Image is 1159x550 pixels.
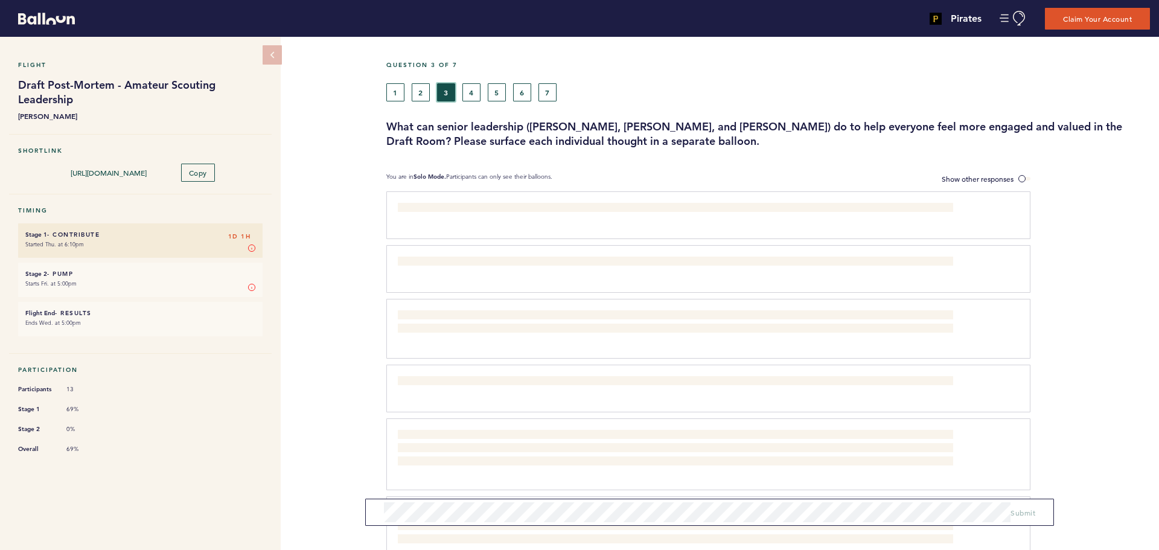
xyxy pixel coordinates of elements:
button: 6 [513,83,531,101]
h5: Participation [18,366,263,374]
span: Stage 1 [18,403,54,415]
span: Copy [189,168,207,177]
button: 2 [412,83,430,101]
b: [PERSON_NAME] [18,110,263,122]
span: Stage 2 [18,423,54,435]
span: Show other responses [942,174,1014,184]
h5: Question 3 of 7 [386,61,1150,69]
button: Manage Account [1000,11,1027,26]
h1: Draft Post-Mortem - Amateur Scouting Leadership [18,78,263,107]
button: 3 [437,83,455,101]
span: I feel that we are engaged. Having a voice, an opinion & being part of something bigger than ours... [398,377,811,387]
h6: - Pump [25,270,255,278]
h3: What can senior leadership ([PERSON_NAME], [PERSON_NAME], and [PERSON_NAME]) do to help everyone ... [386,120,1150,149]
p: You are in Participants can only see their balloons. [386,173,552,185]
button: Claim Your Account [1045,8,1150,30]
span: [DATE] head to head votes were done with national and regional supervisor in real time. Player A ... [398,258,846,267]
b: Solo Mode. [413,173,446,181]
span: Provide more time and opportunity for our staff to show their work. This goes outside and beyond ... [398,431,949,465]
a: Balloon [9,12,75,25]
span: Participants [18,383,54,395]
small: Stage 1 [25,231,47,238]
time: Starts Fri. at 5:00pm [25,280,77,287]
h4: Pirates [951,11,982,26]
span: Better leverage our Area Supervisors while in the Draft Room… our knowledge of a player’s signabi... [398,509,947,543]
small: Flight End [25,309,55,317]
button: 4 [462,83,481,101]
small: Stage 2 [25,270,47,278]
button: 7 [538,83,557,101]
span: 69% [66,445,103,453]
span: 69% [66,405,103,414]
span: 13 [66,385,103,394]
h5: Flight [18,61,263,69]
button: 1 [386,83,404,101]
button: 5 [488,83,506,101]
span: 1D 1H [228,231,251,243]
span: 0% [66,425,103,433]
button: Submit [1011,507,1035,519]
span: Overall [18,443,54,455]
h6: - Contribute [25,231,255,238]
h5: Timing [18,206,263,214]
span: Signability is the only thing that comes to mind here. Regional and area supervisors can provide ... [398,312,923,333]
time: Ends Wed. at 5:00pm [25,319,81,327]
h6: - Results [25,309,255,317]
svg: Balloon [18,13,75,25]
time: Started Thu. at 6:10pm [25,240,84,248]
span: For the Area Scouts, bring them physically closer in to the “horseshoe” once they arrive. It seem... [398,204,794,214]
span: Submit [1011,508,1035,517]
h5: Shortlink [18,147,263,155]
button: Copy [181,164,215,182]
